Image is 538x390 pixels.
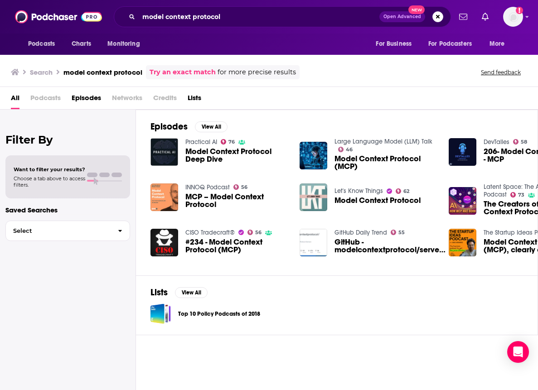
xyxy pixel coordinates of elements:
span: All [11,91,19,109]
span: Podcasts [30,91,61,109]
a: EpisodesView All [150,121,228,132]
span: For Business [376,38,412,50]
button: open menu [369,35,423,53]
span: 46 [346,148,353,152]
span: Want to filter your results? [14,166,85,173]
a: 58 [513,139,528,144]
a: 73 [510,192,525,197]
img: Model Context Protocol (MCP) [300,142,327,169]
span: 56 [255,231,262,235]
a: Practical AI [185,138,217,146]
span: Open Advanced [383,14,421,19]
button: open menu [22,35,67,53]
h3: model context protocol [63,68,142,77]
a: #234 - Model Context Protocol (MCP) [185,238,289,254]
a: Let's Know Things [334,187,383,195]
div: Search podcasts, credits, & more... [114,6,451,27]
a: Large Language Model (LLM) Talk [334,138,432,145]
a: 56 [247,230,262,235]
a: Try an exact match [150,67,216,77]
span: 62 [403,189,409,193]
img: Model Context Protocol Deep Dive [150,138,178,166]
button: open menu [483,35,516,53]
a: 76 [221,139,235,144]
div: Open Intercom Messenger [507,341,529,363]
img: GitHub - modelcontextprotocol/servers: Model Context Protocol Servers [300,229,327,256]
a: Show notifications dropdown [456,9,471,24]
span: Logged in as kindrieri [503,7,523,27]
a: MCP – Model Context Protocol [185,193,289,208]
button: View All [175,287,208,298]
span: 58 [521,140,527,144]
a: Charts [66,35,97,53]
img: Model Context Protocol (MCP), clearly explained [449,229,476,256]
a: 55 [391,230,405,235]
a: DevTalles [484,138,509,146]
img: 206- Model Context Protocol - MCP [449,138,476,166]
button: Show profile menu [503,7,523,27]
img: #234 - Model Context Protocol (MCP) [150,229,178,256]
h2: Filter By [5,133,130,146]
span: 55 [398,231,405,235]
button: View All [195,121,228,132]
img: The Creators of Model Context Protocol [449,187,476,215]
span: Monitoring [107,38,140,50]
h3: Search [30,68,53,77]
a: Model Context Protocol [334,197,421,204]
span: New [408,5,425,14]
a: Top 10 Policy Podcasts of 2018 [150,303,171,324]
img: Podchaser - Follow, Share and Rate Podcasts [15,8,102,25]
img: MCP – Model Context Protocol [150,183,178,211]
a: GitHub - modelcontextprotocol/servers: Model Context Protocol Servers [334,238,448,254]
span: Charts [72,38,91,50]
span: For Podcasters [428,38,472,50]
span: 76 [228,140,235,144]
span: 73 [518,193,524,197]
a: Top 10 Policy Podcasts of 2018 [178,309,260,319]
a: Show notifications dropdown [478,9,492,24]
span: for more precise results [218,67,296,77]
button: open menu [101,35,151,53]
span: Networks [112,91,142,109]
button: open menu [422,35,485,53]
span: More [490,38,505,50]
span: Podcasts [28,38,55,50]
a: 46 [338,147,353,152]
span: Choose a tab above to access filters. [14,175,85,188]
a: ListsView All [150,287,208,298]
h2: Lists [150,287,168,298]
span: 56 [241,185,247,189]
a: Model Context Protocol (MCP) [334,155,438,170]
a: Lists [188,91,201,109]
a: 62 [396,188,410,194]
p: Saved Searches [5,206,130,214]
a: Model Context Protocol Deep Dive [185,148,289,163]
a: GitHub Daily Trend [334,229,387,236]
h2: Episodes [150,121,188,132]
svg: Add a profile image [516,7,523,14]
span: Credits [153,91,177,109]
input: Search podcasts, credits, & more... [139,10,379,24]
a: 56 [233,184,248,190]
img: Model Context Protocol [300,183,327,211]
span: Episodes [72,91,101,109]
img: User Profile [503,7,523,27]
a: INNOQ Podcast [185,183,230,191]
